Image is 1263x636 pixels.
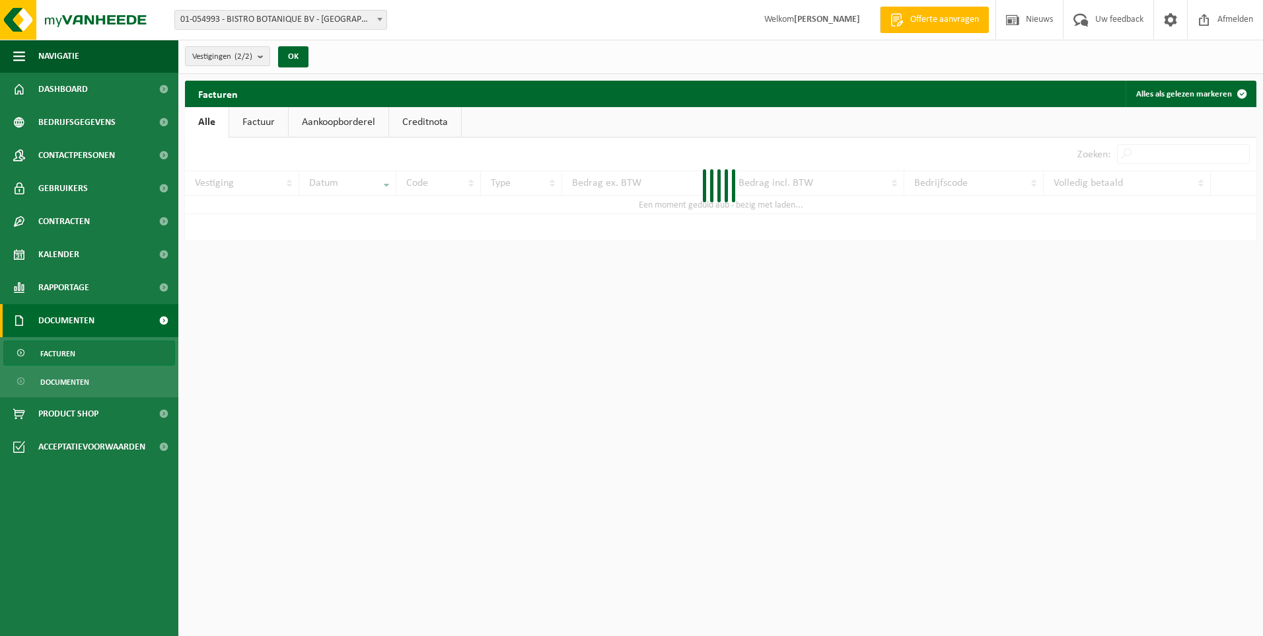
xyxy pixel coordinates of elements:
a: Facturen [3,340,175,366]
button: OK [278,46,308,67]
span: Dashboard [38,73,88,106]
span: Documenten [38,304,94,337]
a: Alle [185,107,229,138]
a: Aankoopborderel [289,107,388,138]
span: Bedrijfsgegevens [38,106,116,139]
a: Factuur [229,107,288,138]
strong: [PERSON_NAME] [794,15,860,24]
button: Alles als gelezen markeren [1126,81,1255,107]
button: Vestigingen(2/2) [185,46,270,66]
span: 01-054993 - BISTRO BOTANIQUE BV - ROESELARE [175,11,386,29]
a: Creditnota [389,107,461,138]
span: Product Shop [38,397,98,430]
span: Vestigingen [192,47,252,67]
span: Gebruikers [38,172,88,205]
span: Offerte aanvragen [907,13,982,26]
a: Offerte aanvragen [880,7,989,33]
span: Acceptatievoorwaarden [38,430,145,463]
span: Documenten [40,370,89,395]
span: Contracten [38,205,90,238]
count: (2/2) [235,52,252,61]
span: Contactpersonen [38,139,115,172]
span: 01-054993 - BISTRO BOTANIQUE BV - ROESELARE [174,10,387,30]
span: Kalender [38,238,79,271]
h2: Facturen [185,81,251,106]
span: Rapportage [38,271,89,304]
span: Facturen [40,341,75,366]
span: Navigatie [38,40,79,73]
a: Documenten [3,369,175,394]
